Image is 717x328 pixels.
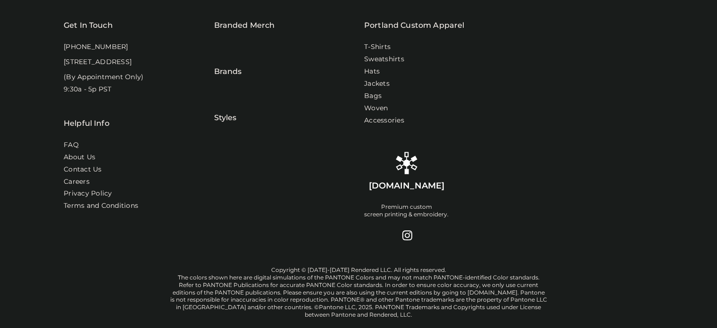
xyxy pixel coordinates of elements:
[64,73,143,82] div: (By Appointment Only)
[64,201,138,211] div: Terms and Conditions
[64,165,102,174] a: Contact Us
[64,20,113,31] div: Get In Touch
[214,42,242,77] div: Brands
[364,20,464,31] a: Portland Custom Apparel
[214,89,237,123] div: Styles
[364,79,390,89] a: Jackets
[64,42,128,52] div: [PHONE_NUMBER]
[364,67,380,76] a: Hats
[364,91,382,101] a: Bags
[364,116,404,125] a: Accessories
[64,57,132,67] div: [STREET_ADDRESS]
[364,55,404,64] a: Sweatshirts
[64,118,109,129] div: Helpful Info
[214,20,275,31] div: Branded Merch
[64,140,79,150] a: FAQ
[170,266,547,319] div: Copyright © [DATE]-[DATE] Rendered LLC. All rights reserved. The colors shown here are digital si...
[64,153,95,162] a: About Us
[64,189,112,198] a: Privacy Policy
[364,203,449,218] div: Premium custom screen printing & embroidery.
[369,180,444,192] div: [DOMAIN_NAME]
[64,85,112,94] div: 9:30a - 5p PST
[395,152,418,174] img: Rendered Logo - Screens
[364,104,388,113] a: Woven
[64,177,90,187] a: Careers
[364,42,391,52] a: T-Shirts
